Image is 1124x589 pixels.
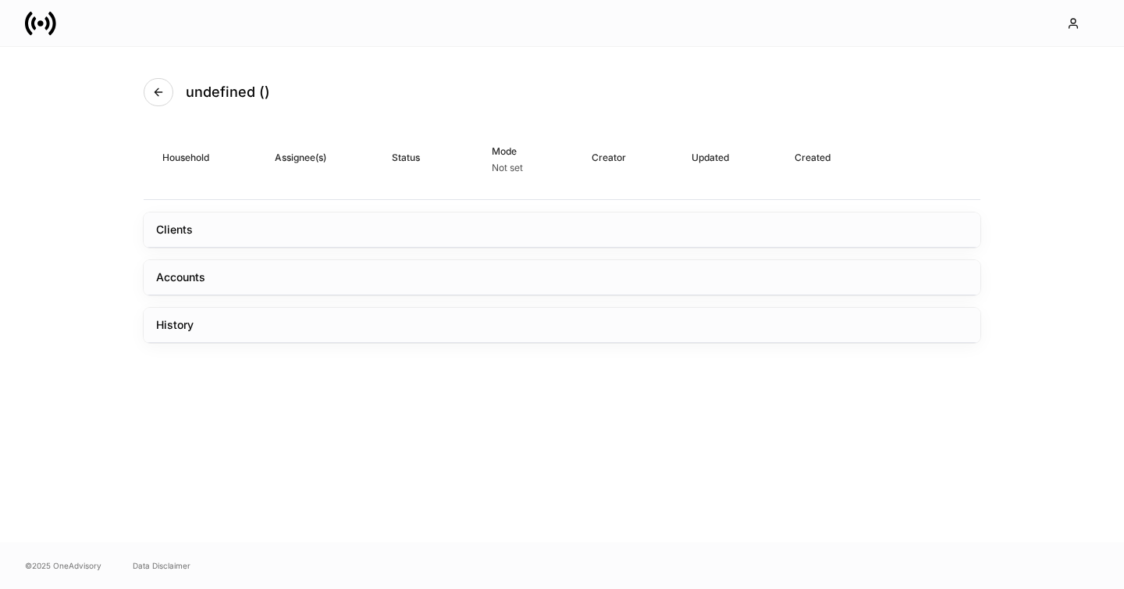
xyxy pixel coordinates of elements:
[162,150,209,165] div: Household
[492,144,526,159] div: Mode
[156,222,193,237] div: Clients
[492,162,523,174] div: Not set
[692,150,729,165] div: Updated
[25,559,101,572] span: © 2025 OneAdvisory
[592,150,626,165] div: Creator
[133,559,190,572] a: Data Disclaimer
[392,150,426,165] div: Status
[275,150,326,165] div: Assignee(s)
[795,150,831,165] div: Created
[156,317,194,333] div: History
[186,83,270,102] h4: undefined ()
[156,270,205,285] div: Accounts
